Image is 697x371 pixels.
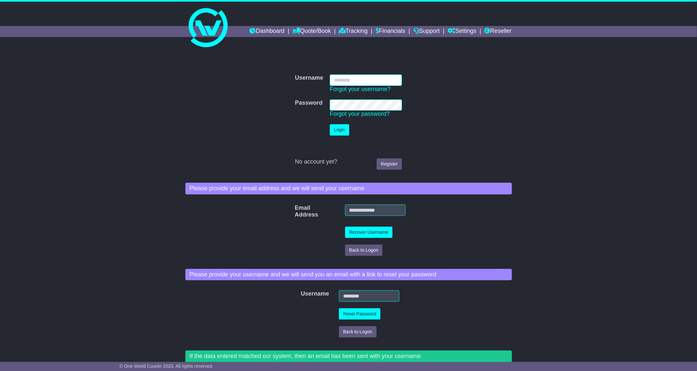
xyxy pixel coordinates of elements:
button: Back to Logon [345,245,383,256]
a: Quote/Book [292,26,331,37]
a: Forgot your username? [330,86,391,92]
label: Password [295,99,323,107]
a: Financials [376,26,405,37]
label: Username [295,74,323,82]
p: If the data entered matched our system, then an email has been sent with your username. [190,353,508,360]
a: Support [413,26,440,37]
span: © One World Courier 2025. All rights reserved. [119,364,213,369]
a: Settings [448,26,476,37]
a: Dashboard [250,26,285,37]
a: Tracking [339,26,368,37]
div: Please provide your email address and we will send your username [185,183,512,194]
a: Register [377,158,402,170]
button: Recover Username [345,227,393,238]
div: Please provide your username and we will send you an email with a link to reset your password [185,269,512,281]
a: Reseller [484,26,512,37]
div: No account yet? [295,158,402,166]
button: Login [330,124,349,136]
label: Email Address [291,205,303,219]
a: Forgot your password? [330,111,390,117]
label: Username [298,290,306,298]
button: Back to Logon [339,326,377,338]
button: Reset Password [339,308,381,320]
